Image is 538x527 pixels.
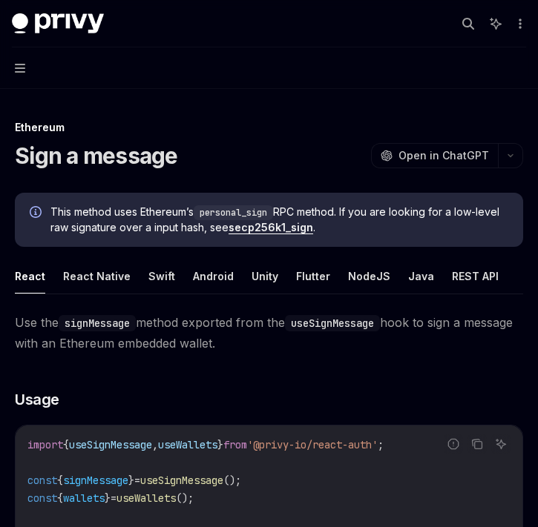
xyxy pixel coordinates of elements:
[296,259,330,294] button: Flutter
[30,206,45,221] svg: Info
[105,491,111,505] span: }
[252,259,278,294] button: Unity
[511,13,526,34] button: More actions
[194,205,273,220] code: personal_sign
[27,474,57,487] span: const
[27,438,63,451] span: import
[134,474,140,487] span: =
[223,438,247,451] span: from
[378,438,384,451] span: ;
[63,438,69,451] span: {
[69,438,152,451] span: useSignMessage
[247,438,378,451] span: '@privy-io/react-auth'
[193,259,234,294] button: Android
[408,259,434,294] button: Java
[59,315,136,331] code: signMessage
[217,438,223,451] span: }
[152,438,158,451] span: ,
[468,434,487,454] button: Copy the contents from the code block
[117,491,176,505] span: useWallets
[223,474,241,487] span: ();
[15,312,523,354] span: Use the method exported from the hook to sign a message with an Ethereum embedded wallet.
[111,491,117,505] span: =
[15,142,178,169] h1: Sign a message
[158,438,217,451] span: useWallets
[398,148,489,163] span: Open in ChatGPT
[140,474,223,487] span: useSignMessage
[15,120,523,135] div: Ethereum
[128,474,134,487] span: }
[57,491,63,505] span: {
[148,259,175,294] button: Swift
[176,491,194,505] span: ();
[63,474,128,487] span: signMessage
[371,143,498,168] button: Open in ChatGPT
[444,434,463,454] button: Report incorrect code
[348,259,390,294] button: NodeJS
[63,259,131,294] button: React Native
[285,315,380,331] code: useSignMessage
[63,491,105,505] span: wallets
[15,259,45,294] button: React
[12,13,104,34] img: dark logo
[15,389,59,410] span: Usage
[27,491,57,505] span: const
[229,221,313,234] a: secp256k1_sign
[452,259,499,294] button: REST API
[491,434,511,454] button: Ask AI
[57,474,63,487] span: {
[50,205,508,235] span: This method uses Ethereum’s RPC method. If you are looking for a low-level raw signature over a i...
